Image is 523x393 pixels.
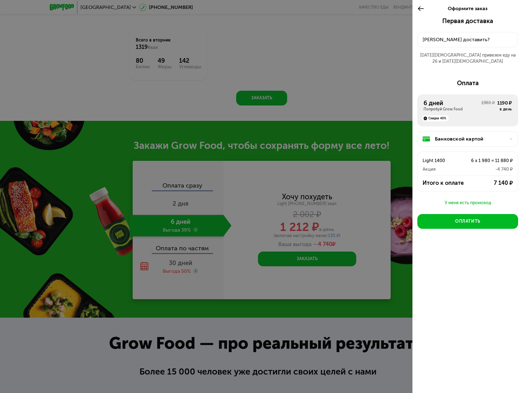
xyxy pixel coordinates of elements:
[423,99,481,107] div: 6 дней
[497,107,512,112] div: в день
[423,157,459,164] div: Light 1400
[422,115,449,121] div: Скидка 40%
[417,32,518,47] button: [PERSON_NAME] доставить?
[423,165,459,173] div: Акция
[435,135,505,143] div: Банковской картой
[459,157,513,164] div: 6 x 1 980 = 11 880 ₽
[423,107,481,112] div: Попробуй Grow Food
[417,52,518,65] div: [DATE][DEMOGRAPHIC_DATA] привезем еду на 26 и [DATE][DEMOGRAPHIC_DATA]
[423,36,513,43] div: [PERSON_NAME] доставить?
[417,17,518,25] div: Первая доставка
[455,218,480,224] div: Оплатить
[459,165,513,173] div: -4 740 ₽
[472,179,513,187] div: 7 140 ₽
[417,199,518,207] button: У меня есть промокод
[417,214,518,229] button: Оплатить
[497,99,512,107] div: 1190 ₽
[417,79,518,87] div: Оплата
[448,6,487,11] span: Оформите заказ
[423,179,472,187] div: Итого к оплате
[481,100,495,112] div: 1980 ₽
